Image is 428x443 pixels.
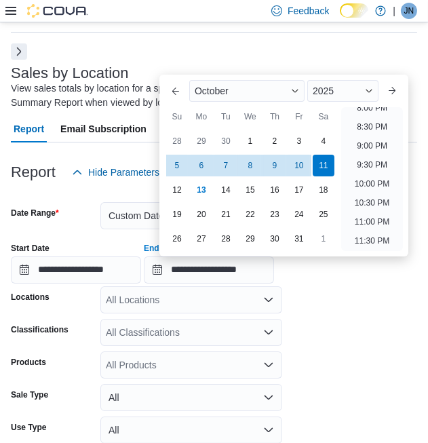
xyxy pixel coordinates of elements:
span: Report [14,115,44,142]
span: 2025 [313,85,334,96]
input: Dark Mode [340,3,368,18]
div: day-29 [191,130,212,152]
div: day-5 [166,155,188,176]
div: day-15 [239,179,261,201]
li: 9:00 PM [351,138,393,154]
span: October [195,85,229,96]
li: 11:30 PM [349,233,395,249]
label: Start Date [11,243,50,254]
div: day-16 [264,179,286,201]
li: 8:00 PM [351,100,393,116]
div: day-23 [264,204,286,225]
div: day-7 [215,155,237,176]
button: Previous Month [165,80,187,102]
div: Button. Open the year selector. 2025 is currently selected. [307,80,378,102]
div: Th [264,106,286,128]
div: Tu [215,106,237,128]
div: Sa [313,106,334,128]
div: day-31 [288,228,310,250]
div: day-13 [191,179,212,201]
button: Next [11,43,27,60]
img: Cova [27,4,88,18]
label: Date Range [11,208,59,218]
div: day-22 [239,204,261,225]
div: day-24 [288,204,310,225]
button: All [100,384,282,411]
div: day-2 [264,130,286,152]
div: day-4 [313,130,334,152]
h3: Report [11,164,56,180]
div: day-21 [215,204,237,225]
div: day-19 [166,204,188,225]
div: day-28 [215,228,237,250]
span: JN [404,3,414,19]
div: day-8 [239,155,261,176]
div: Fr [288,106,310,128]
button: Hide Parameters [66,159,165,186]
div: Mo [191,106,212,128]
span: Hide Parameters [88,166,159,179]
button: Open list of options [263,360,274,370]
label: Products [11,357,46,368]
div: day-26 [166,228,188,250]
div: day-11 [313,155,334,176]
label: Use Type [11,422,46,433]
button: Open list of options [263,327,274,338]
div: day-29 [239,228,261,250]
div: Button. Open the month selector. October is currently selected. [189,80,305,102]
span: Feedback [288,4,329,18]
div: day-30 [264,228,286,250]
div: day-28 [166,130,188,152]
div: day-10 [288,155,310,176]
label: Classifications [11,324,69,335]
span: Email Subscription [60,115,147,142]
li: 10:00 PM [349,176,395,192]
label: End Date [144,243,179,254]
li: 11:00 PM [349,214,395,230]
div: day-25 [313,204,334,225]
div: day-20 [191,204,212,225]
div: day-30 [215,130,237,152]
button: Next month [381,80,403,102]
label: Locations [11,292,50,303]
div: day-12 [166,179,188,201]
div: day-17 [288,179,310,201]
div: day-9 [264,155,286,176]
div: View sales totals by location for a specified date range. This report is equivalent to the Sales ... [11,81,410,110]
div: day-1 [313,228,334,250]
ul: Time [341,107,403,251]
div: day-1 [239,130,261,152]
div: October, 2025 [165,129,336,251]
h3: Sales by Location [11,65,129,81]
div: day-14 [215,179,237,201]
div: We [239,106,261,128]
p: | [393,3,395,19]
input: Press the down key to enter a popover containing a calendar. Press the escape key to close the po... [144,256,274,284]
div: Su [166,106,188,128]
div: day-3 [288,130,310,152]
button: Custom Date [100,202,282,229]
input: Press the down key to open a popover containing a calendar. [11,256,141,284]
div: day-6 [191,155,212,176]
li: 9:30 PM [351,157,393,173]
div: day-18 [313,179,334,201]
div: day-27 [191,228,212,250]
button: Open list of options [263,294,274,305]
li: 8:30 PM [351,119,393,135]
label: Sale Type [11,389,48,400]
li: 10:30 PM [349,195,395,211]
div: Jesse Neira [401,3,417,19]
